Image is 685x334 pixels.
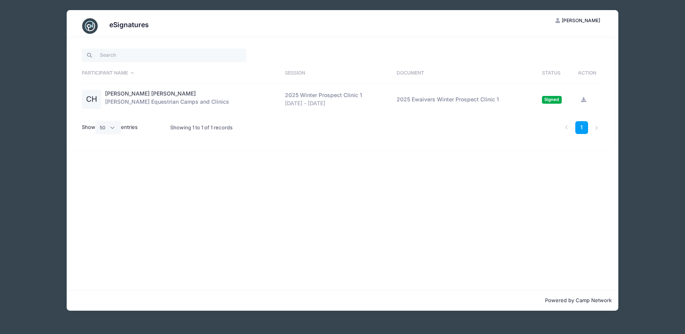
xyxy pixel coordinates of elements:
th: Session: activate to sort column ascending [281,63,393,83]
h3: eSignatures [109,21,149,29]
span: Signed [542,96,562,103]
th: Participant Name: activate to sort column descending [82,63,281,83]
div: [PERSON_NAME] Equestrian Camps and Clinics [105,90,278,109]
a: 1 [575,121,588,134]
select: Showentries [95,121,121,134]
th: Action: activate to sort column ascending [574,63,603,83]
a: [PERSON_NAME] [PERSON_NAME] [105,90,196,98]
div: Showing 1 to 1 of 1 records [170,119,233,137]
div: CH [82,90,101,109]
button: [PERSON_NAME] [549,14,607,27]
input: Search [82,49,247,62]
th: Document: activate to sort column ascending [393,63,538,83]
div: 2025 Winter Prospect Clinic 1 [285,91,389,99]
td: 2025 Ewaivers Winter Prospect Clinic 1 [393,83,538,116]
img: CampNetwork [82,18,98,34]
label: Show entries [82,121,138,134]
span: [PERSON_NAME] [562,17,600,23]
th: Status: activate to sort column ascending [538,63,574,83]
div: [DATE] - [DATE] [285,99,389,108]
p: Powered by Camp Network [73,297,612,304]
a: CH [82,96,101,103]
